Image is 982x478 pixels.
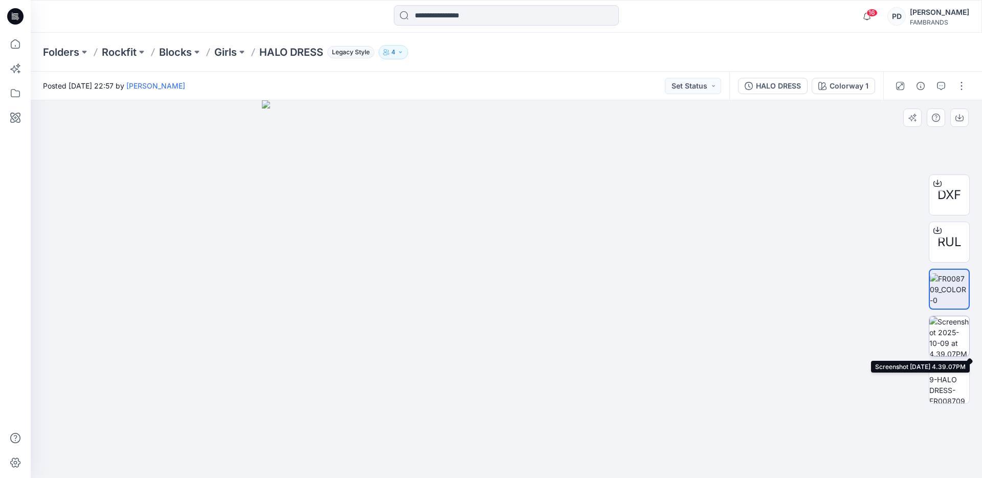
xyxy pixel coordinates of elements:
div: PD [887,7,906,26]
div: [PERSON_NAME] [910,6,969,18]
span: Legacy Style [327,46,374,58]
a: Girls [214,45,237,59]
img: FR008709_COLOR-0 [930,273,969,306]
button: Details [912,78,929,94]
a: Rockfit [102,45,137,59]
button: Legacy Style [323,45,374,59]
div: FAMBRANDS [910,18,969,26]
button: 4 [378,45,408,59]
span: RUL [938,233,962,251]
span: 16 [866,9,878,17]
span: DXF [938,186,961,204]
p: HALO DRESS [259,45,323,59]
a: Blocks [159,45,192,59]
img: eyJhbGciOiJIUzI1NiIsImtpZCI6IjAiLCJzbHQiOiJzZXMiLCJ0eXAiOiJKV1QifQ.eyJkYXRhIjp7InR5cGUiOiJzdG9yYW... [262,100,750,478]
p: 4 [391,47,395,58]
img: FR008709-HALO DRESS-FR008709 BROWZZWEAR TP-en [929,363,969,403]
button: HALO DRESS [738,78,808,94]
div: Colorway 1 [830,80,868,92]
img: Screenshot 2025-10-09 at 4.39.07PM [929,316,969,356]
a: Folders [43,45,79,59]
a: [PERSON_NAME] [126,81,185,90]
button: Colorway 1 [812,78,875,94]
div: HALO DRESS [756,80,801,92]
span: Posted [DATE] 22:57 by [43,80,185,91]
